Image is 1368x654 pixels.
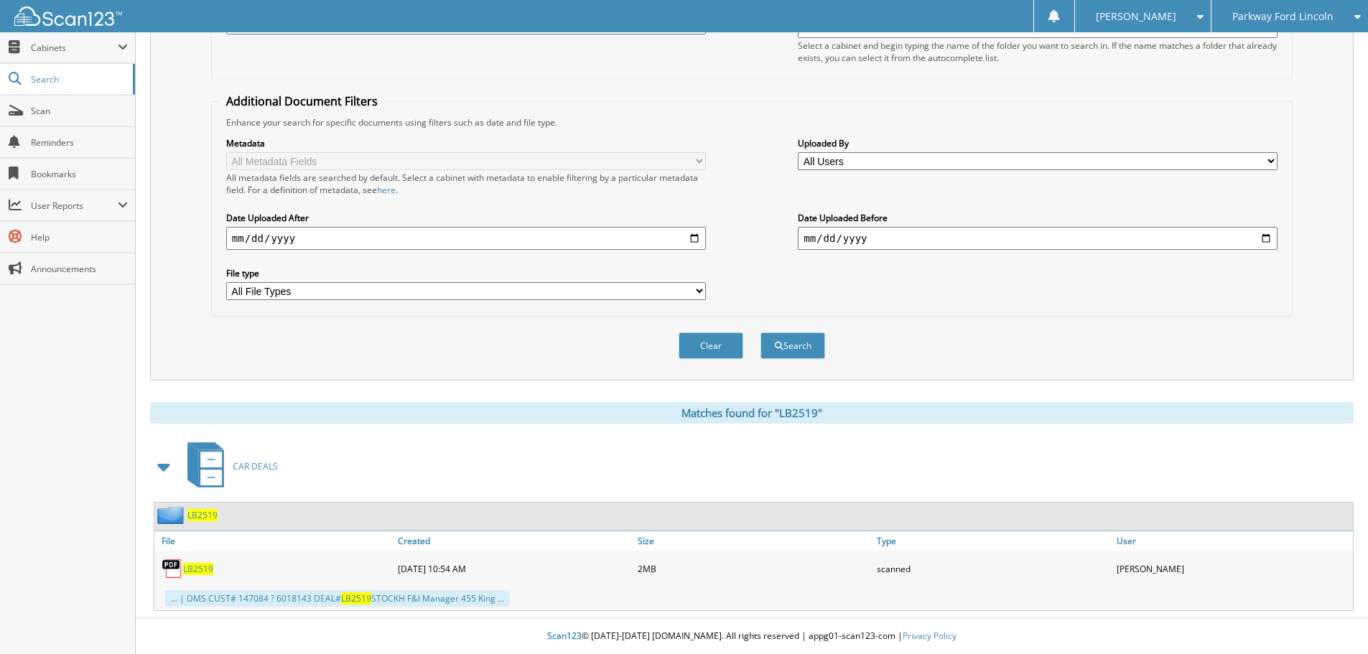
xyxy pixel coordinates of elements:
[226,172,706,196] div: All metadata fields are searched by default. Select a cabinet with metadata to enable filtering b...
[679,332,743,359] button: Clear
[226,212,706,224] label: Date Uploaded After
[183,563,213,575] a: LB2519
[31,105,128,117] span: Scan
[31,168,128,180] span: Bookmarks
[634,554,874,583] div: 2MB
[1113,554,1353,583] div: [PERSON_NAME]
[634,531,874,551] a: Size
[157,506,187,524] img: folder2.png
[31,200,118,212] span: User Reports
[150,402,1354,424] div: Matches found for "LB2519"
[179,438,278,495] a: CAR DEALS
[873,531,1113,551] a: Type
[226,227,706,250] input: start
[1096,12,1176,21] span: [PERSON_NAME]
[154,531,394,551] a: File
[873,554,1113,583] div: scanned
[377,184,396,196] a: here
[1113,531,1353,551] a: User
[233,460,278,472] span: CAR DEALS
[31,231,128,243] span: Help
[226,267,706,279] label: File type
[31,136,128,149] span: Reminders
[798,227,1278,250] input: end
[165,590,510,607] div: ... | DMS CUST# 147084 ? 6018143 DEAL# STOCKH F&l Manager 455 King ...
[219,93,385,109] legend: Additional Document Filters
[136,619,1368,654] div: © [DATE]-[DATE] [DOMAIN_NAME]. All rights reserved | appg01-scan123-com |
[798,137,1278,149] label: Uploaded By
[903,630,957,642] a: Privacy Policy
[760,332,825,359] button: Search
[31,263,128,275] span: Announcements
[798,39,1278,64] div: Select a cabinet and begin typing the name of the folder you want to search in. If the name match...
[226,137,706,149] label: Metadata
[341,592,371,604] span: LB2519
[31,73,126,85] span: Search
[187,509,218,521] a: LB2519
[547,630,582,642] span: Scan123
[219,116,1285,129] div: Enhance your search for specific documents using filters such as date and file type.
[1232,12,1334,21] span: Parkway Ford Lincoln
[798,212,1278,224] label: Date Uploaded Before
[31,42,118,54] span: Cabinets
[394,554,634,583] div: [DATE] 10:54 AM
[14,6,122,26] img: scan123-logo-white.svg
[162,558,183,579] img: PDF.png
[1296,585,1368,654] iframe: Chat Widget
[394,531,634,551] a: Created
